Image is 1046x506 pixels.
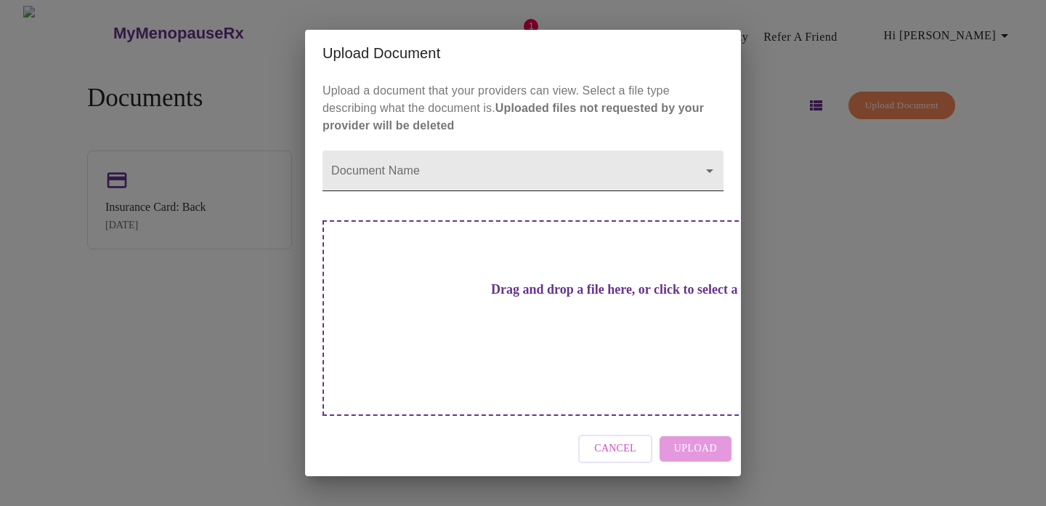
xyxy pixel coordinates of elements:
p: Upload a document that your providers can view. Select a file type describing what the document is. [323,82,723,134]
span: Cancel [594,440,636,458]
h3: Drag and drop a file here, or click to select a file [424,282,825,297]
strong: Uploaded files not requested by your provider will be deleted [323,102,704,132]
h2: Upload Document [323,41,723,65]
div: ​ [323,150,723,191]
button: Cancel [578,435,652,463]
